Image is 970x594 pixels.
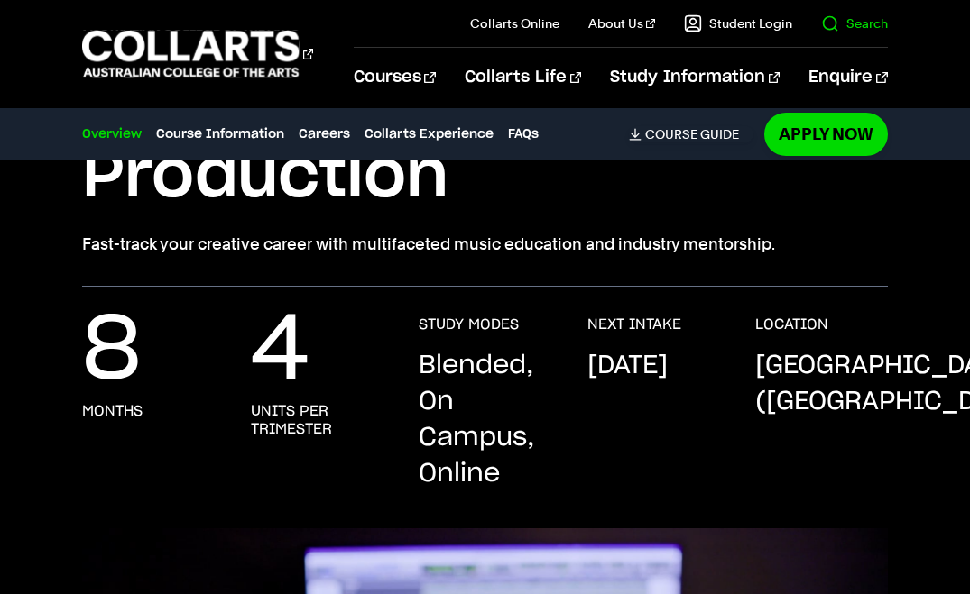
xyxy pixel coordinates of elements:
[419,315,519,334] h3: STUDY MODES
[354,48,436,107] a: Courses
[808,48,887,107] a: Enquire
[299,124,350,144] a: Careers
[821,14,888,32] a: Search
[465,48,581,107] a: Collarts Life
[755,315,828,334] h3: LOCATION
[82,28,309,79] div: Go to homepage
[251,402,383,438] h3: units per trimester
[508,124,539,144] a: FAQs
[156,124,284,144] a: Course Information
[587,315,681,334] h3: NEXT INTAKE
[82,402,143,420] h3: months
[629,126,753,142] a: Course Guide
[587,348,668,384] p: [DATE]
[470,14,559,32] a: Collarts Online
[588,14,655,32] a: About Us
[684,14,792,32] a: Student Login
[82,232,887,257] p: Fast-track your creative career with multifaceted music education and industry mentorship.
[365,124,494,144] a: Collarts Experience
[610,48,780,107] a: Study Information
[251,315,309,388] p: 4
[419,348,550,492] p: Blended, On Campus, Online
[764,113,888,155] a: Apply Now
[82,315,141,388] p: 8
[82,124,142,144] a: Overview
